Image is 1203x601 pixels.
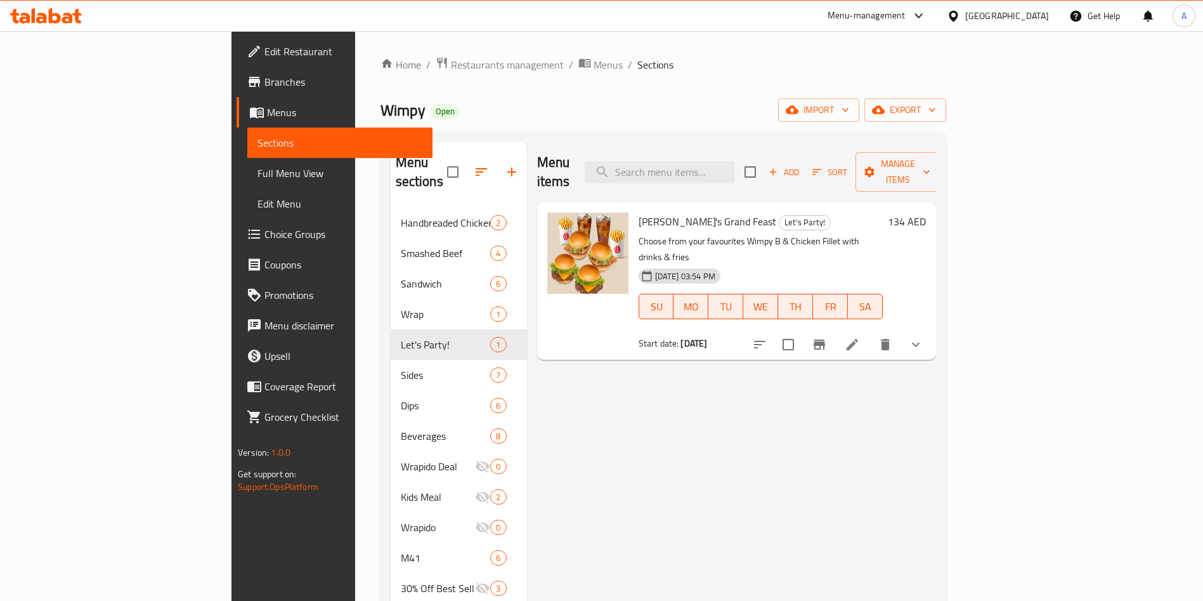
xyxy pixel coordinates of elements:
span: Menus [267,105,422,120]
input: search [585,161,734,183]
a: Coupons [237,249,432,280]
svg: Inactive section [475,489,490,505]
span: Wrapido [401,520,476,535]
button: TU [708,294,743,319]
div: Kids Meal2 [391,482,527,512]
nav: breadcrumb [380,56,946,73]
div: Dips6 [391,390,527,421]
span: [PERSON_NAME]'s Grand Feast [639,212,776,231]
span: Select to update [775,331,802,358]
svg: Inactive section [475,459,490,474]
button: Manage items [855,152,940,192]
span: Let's Party! [401,337,491,352]
div: items [490,307,506,322]
button: export [864,98,946,122]
span: Upsell [264,348,422,364]
span: 2 [491,491,505,503]
button: Sort [809,162,850,182]
span: Handbreaded Chicken [401,215,491,230]
span: Smashed Beef [401,246,491,261]
span: Sections [257,135,422,150]
span: Sort sections [466,157,497,187]
div: Sides7 [391,360,527,390]
a: Edit Restaurant [237,36,432,67]
div: Let's Party! [779,215,831,230]
div: Open [431,104,460,119]
a: Edit Menu [247,188,432,219]
span: 8 [491,430,505,442]
div: Beverages8 [391,421,527,451]
a: Branches [237,67,432,97]
span: Full Menu View [257,166,422,181]
span: Add [767,165,801,180]
span: Wrap [401,307,491,322]
div: Handbreaded Chicken2 [391,208,527,238]
span: M41 [401,550,491,565]
span: Dips [401,398,491,413]
span: Beverages [401,428,491,444]
b: [DATE] [680,335,707,352]
span: 7 [491,369,505,381]
span: Select section [737,159,764,185]
button: FR [813,294,848,319]
button: sort-choices [745,329,775,360]
div: items [490,550,506,565]
li: / [628,57,632,72]
button: TH [778,294,813,319]
span: 1.0.0 [271,444,290,461]
a: Edit menu item [845,337,860,352]
span: 6 [491,552,505,564]
span: MO [679,298,703,316]
svg: Inactive section [475,520,490,535]
span: Edit Menu [257,196,422,211]
a: Menus [237,97,432,128]
span: 6 [491,400,505,412]
span: Sides [401,367,491,383]
button: SA [848,294,883,319]
span: Promotions [264,287,422,303]
span: Sort [812,165,847,180]
span: SU [644,298,669,316]
button: import [778,98,859,122]
span: Sandwich [401,276,491,291]
span: Select all sections [439,159,466,185]
span: Restaurants management [451,57,564,72]
span: A [1181,9,1187,23]
span: Wrapido Deal [401,459,476,474]
a: Restaurants management [436,56,564,73]
span: TU [713,298,738,316]
span: 2 [491,217,505,229]
span: Edit Restaurant [264,44,422,59]
span: Menu disclaimer [264,318,422,333]
div: items [490,581,506,596]
button: WE [743,294,778,319]
div: Let's Party!1 [391,329,527,360]
span: FR [818,298,843,316]
a: Full Menu View [247,158,432,188]
svg: Show Choices [908,337,923,352]
h2: Menu items [537,153,570,191]
button: Branch-specific-item [804,329,835,360]
div: Kids Meal [401,489,476,505]
span: Sections [637,57,673,72]
div: items [490,489,506,505]
div: Smashed Beef4 [391,238,527,268]
span: Version: [238,444,269,461]
span: Start date: [639,335,679,352]
span: 30% Off Best Sellers [401,581,476,596]
span: Grocery Checklist [264,409,422,425]
div: [GEOGRAPHIC_DATA] [965,9,1049,23]
button: delete [870,329,901,360]
div: Wrapido0 [391,512,527,543]
span: Open [431,106,460,117]
div: Menu-management [828,8,906,23]
img: Wimpy's Grand Feast [547,213,628,294]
